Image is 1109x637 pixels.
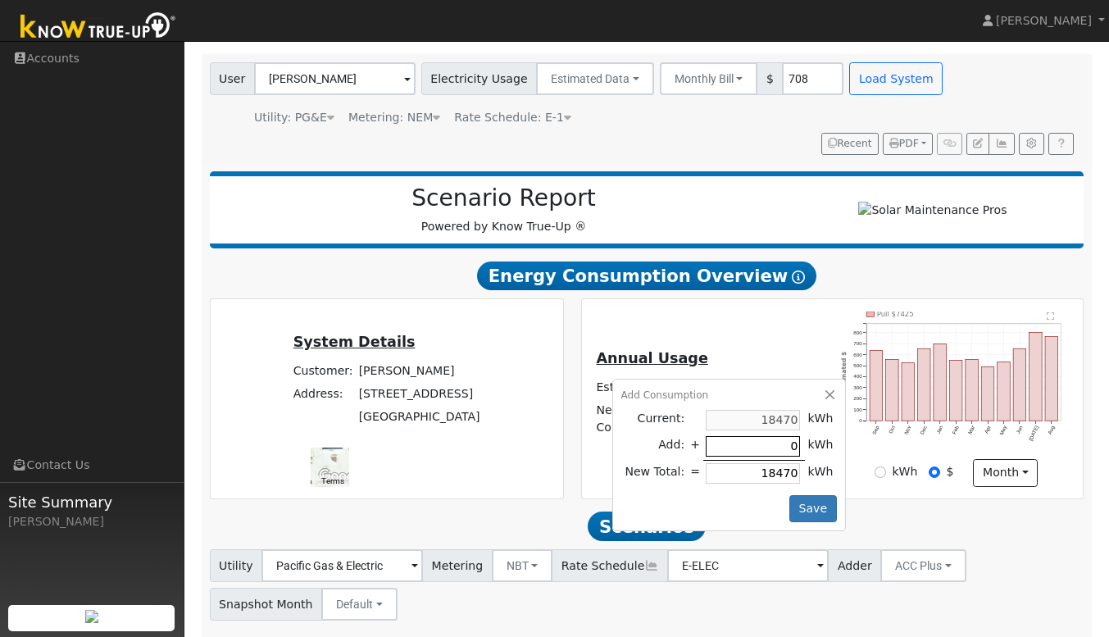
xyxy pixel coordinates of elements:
[828,549,881,582] span: Adder
[947,463,954,480] label: $
[984,425,992,435] text: Apr
[422,549,493,582] span: Metering
[1028,424,1040,441] text: [DATE]
[356,359,483,382] td: [PERSON_NAME]
[886,359,899,421] rect: onclick=""
[536,62,654,95] button: Estimated Data
[702,375,748,399] td: $8,485
[888,424,897,434] text: Oct
[870,350,883,421] rect: onclick=""
[290,382,356,405] td: Address:
[966,359,979,421] rect: onclick=""
[849,62,943,95] button: Load System
[492,549,553,582] button: NBT
[315,466,369,487] a: Open this area in Google Maps (opens a new window)
[667,549,829,582] input: Select a Rate Schedule
[789,495,837,523] button: Save
[840,351,848,392] text: Estimated $
[877,310,914,318] text: Pull $7425
[934,344,947,421] rect: onclick=""
[853,406,862,412] text: 100
[805,460,837,487] td: kWh
[356,382,483,405] td: [STREET_ADDRESS]
[254,62,416,95] input: Select a User
[757,62,783,95] span: $
[889,138,919,149] span: PDF
[1013,348,1026,421] rect: onclick=""
[853,329,862,334] text: 800
[859,417,862,423] text: 0
[660,62,758,95] button: Monthly Bill
[853,395,862,401] text: 200
[356,406,483,429] td: [GEOGRAPHIC_DATA]
[853,340,862,346] text: 700
[8,491,175,513] span: Site Summary
[315,466,369,487] img: Google
[254,109,334,126] div: Utility: PG&E
[454,111,571,124] span: Alias: None
[621,407,688,433] td: Current:
[871,424,880,435] text: Sep
[966,133,989,156] button: Edit User
[853,384,862,389] text: 300
[12,9,184,46] img: Know True-Up
[967,425,976,435] text: Mar
[321,476,344,485] a: Terms (opens in new tab)
[982,366,995,421] rect: onclick=""
[892,463,917,480] label: kWh
[1019,133,1044,156] button: Settings
[596,350,707,366] u: Annual Usage
[421,62,537,95] span: Electricity Usage
[477,262,816,291] span: Energy Consumption Overview
[210,549,263,582] span: Utility
[210,62,255,95] span: User
[951,424,960,435] text: Feb
[261,549,423,582] input: Select a Utility
[552,549,668,582] span: Rate Schedule
[792,271,805,284] i: Show Help
[902,362,915,421] rect: onclick=""
[621,433,688,460] td: Add:
[998,424,1008,435] text: May
[821,133,879,156] button: Recent
[593,399,702,439] td: Net Consumption:
[996,14,1092,27] span: [PERSON_NAME]
[85,610,98,623] img: retrieve
[290,359,356,382] td: Customer:
[919,425,928,435] text: Dec
[348,109,440,126] div: Metering: NEM
[293,334,416,350] u: System Details
[688,460,703,487] td: =
[929,466,940,478] input: $
[8,513,175,530] div: [PERSON_NAME]
[621,388,837,403] div: Add Consumption
[989,133,1014,156] button: Multi-Series Graph
[903,424,912,435] text: Nov
[805,433,837,460] td: kWh
[880,549,966,582] button: ACC Plus
[321,588,398,621] button: Default
[875,466,886,478] input: kWh
[950,360,963,421] rect: onclick=""
[688,433,703,460] td: +
[853,362,862,368] text: 500
[858,202,1007,219] img: Solar Maintenance Pros
[621,460,688,487] td: New Total:
[853,351,862,357] text: 600
[1045,336,1058,421] rect: onclick=""
[1029,332,1043,421] rect: onclick=""
[805,407,837,433] td: kWh
[935,424,944,435] text: Jan
[226,184,781,212] h2: Scenario Report
[593,375,702,399] td: Estimated Bill:
[853,373,862,379] text: 400
[883,133,933,156] button: PDF
[1047,424,1056,435] text: Aug
[1048,312,1055,320] text: 
[973,459,1038,487] button: month
[218,184,790,235] div: Powered by Know True-Up ®
[918,348,931,421] rect: onclick=""
[1015,424,1024,435] text: Jun
[1048,133,1074,156] a: Help Link
[210,588,323,621] span: Snapshot Month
